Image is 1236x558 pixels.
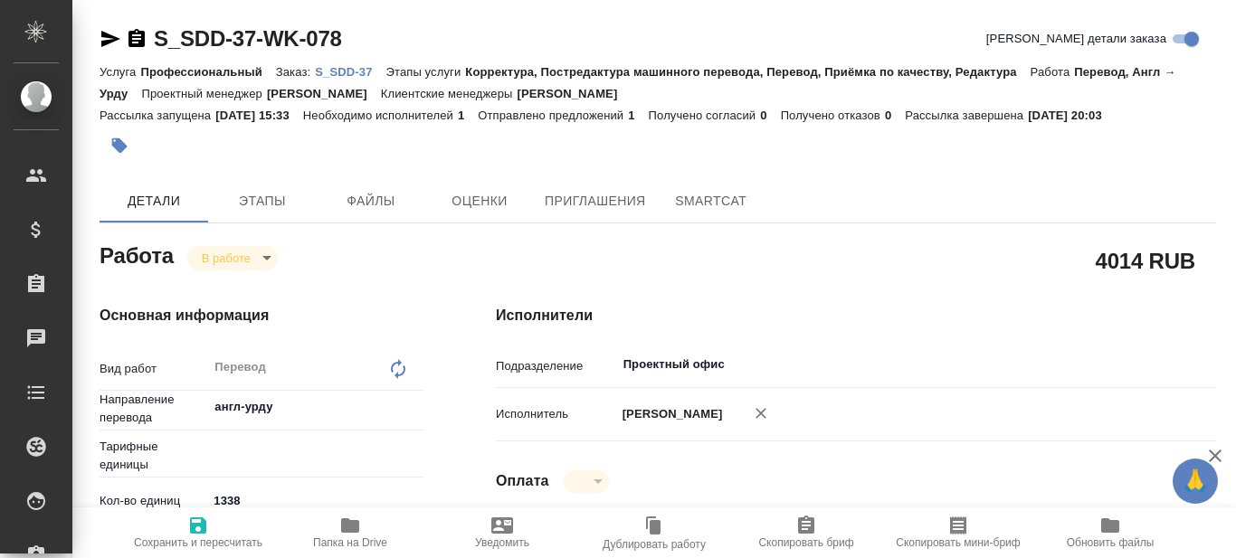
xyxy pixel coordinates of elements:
[741,393,781,433] button: Удалить исполнителя
[578,507,730,558] button: Дублировать работу
[100,28,121,50] button: Скопировать ссылку для ЯМессенджера
[303,109,458,122] p: Необходимо исполнителей
[154,26,342,51] a: S_SDD-37-WK-078
[140,65,275,79] p: Профессиональный
[207,487,423,514] input: ✎ Введи что-нибудь
[134,536,262,549] span: Сохранить и пересчитать
[100,492,207,510] p: Кол-во единиц
[1180,462,1211,500] span: 🙏
[545,190,646,213] span: Приглашения
[100,438,207,474] p: Тарифные единицы
[219,190,306,213] span: Этапы
[1031,65,1075,79] p: Работа
[187,246,278,270] div: В работе
[760,109,780,122] p: 0
[496,357,616,375] p: Подразделение
[896,536,1020,549] span: Скопировать мини-бриф
[496,405,616,423] p: Исполнитель
[122,507,274,558] button: Сохранить и пересчитать
[758,536,853,549] span: Скопировать бриф
[781,109,885,122] p: Получено отказов
[100,305,423,326] h4: Основная информация
[628,109,648,122] p: 1
[100,109,215,122] p: Рассылка запущена
[126,28,147,50] button: Скопировать ссылку
[100,360,207,378] p: Вид работ
[1173,459,1218,504] button: 🙏
[649,109,761,122] p: Получено согласий
[1028,109,1116,122] p: [DATE] 20:03
[207,440,423,471] div: ​
[328,190,414,213] span: Файлы
[110,190,197,213] span: Детали
[315,65,385,79] p: S_SDD-37
[1067,536,1155,549] span: Обновить файлы
[414,405,417,409] button: Open
[730,507,882,558] button: Скопировать бриф
[196,251,256,266] button: В работе
[458,109,478,122] p: 1
[986,30,1166,48] span: [PERSON_NAME] детали заказа
[1034,507,1186,558] button: Обновить файлы
[905,109,1028,122] p: Рассылка завершена
[100,65,140,79] p: Услуга
[496,305,1216,326] h4: Исполнители
[100,126,139,166] button: Добавить тэг
[313,536,387,549] span: Папка на Drive
[276,65,315,79] p: Заказ:
[603,538,706,551] span: Дублировать работу
[1146,363,1150,366] button: Open
[1096,245,1195,276] h2: 4014 RUB
[381,87,518,100] p: Клиентские менеджеры
[465,65,1030,79] p: Корректура, Постредактура машинного перевода, Перевод, Приёмка по качеству, Редактура
[616,405,723,423] p: [PERSON_NAME]
[882,507,1034,558] button: Скопировать мини-бриф
[267,87,381,100] p: [PERSON_NAME]
[315,63,385,79] a: S_SDD-37
[426,507,578,558] button: Уведомить
[475,536,529,549] span: Уведомить
[386,65,466,79] p: Этапы услуги
[436,190,523,213] span: Оценки
[141,87,266,100] p: Проектный менеджер
[496,470,549,492] h4: Оплата
[564,470,609,493] div: В работе
[274,507,426,558] button: Папка на Drive
[885,109,905,122] p: 0
[518,87,632,100] p: [PERSON_NAME]
[215,109,303,122] p: [DATE] 15:33
[478,109,628,122] p: Отправлено предложений
[100,391,207,427] p: Направление перевода
[668,190,755,213] span: SmartCat
[100,238,174,270] h2: Работа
